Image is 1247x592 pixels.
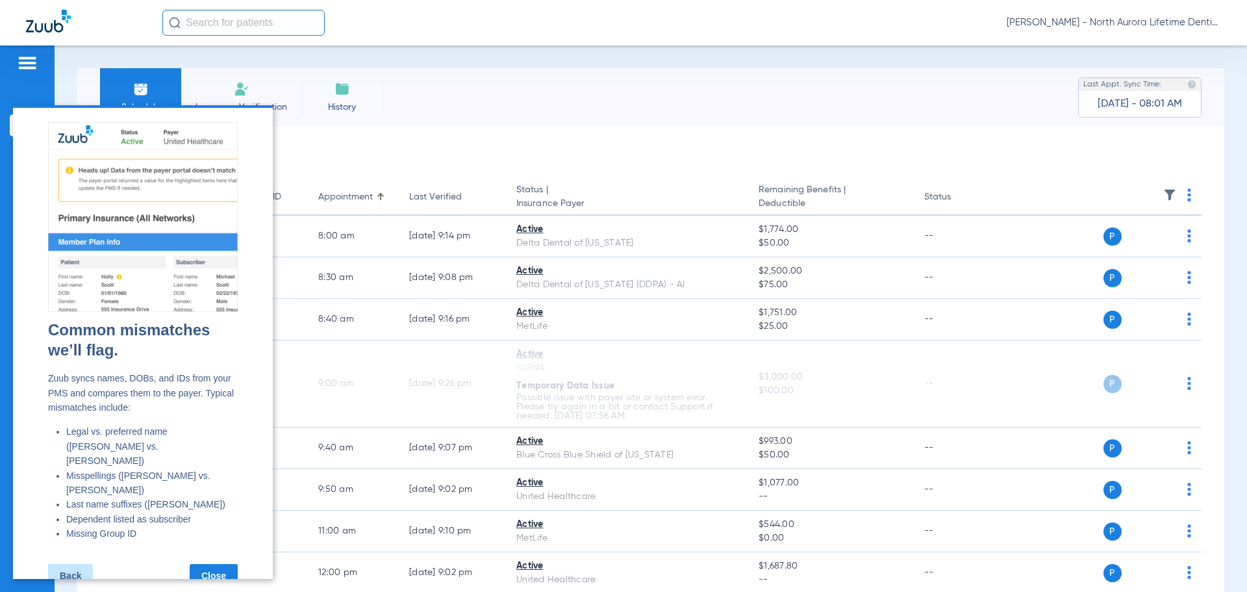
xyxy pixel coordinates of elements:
div: Active [516,435,738,448]
img: Search Icon [169,17,181,29]
span: $100.00 [759,384,903,398]
div: Active [516,518,738,532]
img: Schedule [133,81,149,97]
img: group-dot-blue.svg [1187,377,1191,390]
span: P [1103,481,1122,499]
td: -- [914,216,1001,257]
td: [DATE] 9:07 PM [399,428,506,469]
td: -- [914,511,1001,552]
div: United Healthcare [516,573,738,587]
li: Missing Group ID [53,421,225,435]
div: MetLife [516,320,738,333]
li: Misspellings ([PERSON_NAME] vs. [PERSON_NAME]) [53,363,225,393]
td: [DATE] 9:02 PM [399,469,506,511]
td: -- [914,469,1001,511]
td: [DATE] 9:08 PM [399,257,506,299]
img: filter.svg [1163,188,1176,201]
div: Active [516,476,738,490]
span: $544.00 [759,518,903,532]
div: Active [516,306,738,320]
span: $1,077.00 [759,476,903,490]
img: group-dot-blue.svg [1187,229,1191,242]
th: Status | [506,179,748,216]
img: Zuub Logo [26,10,71,32]
td: 9:00 AM [308,341,399,428]
img: group-dot-blue.svg [1187,483,1191,496]
td: 8:30 AM [308,257,399,299]
span: $75.00 [759,278,903,292]
span: $1,751.00 [759,306,903,320]
th: Remaining Benefits | [748,179,913,216]
span: Insurance Verification [191,101,292,114]
img: Manual Insurance Verification [234,81,249,97]
input: Search for patients [162,10,325,36]
span: [PERSON_NAME] - North Aurora Lifetime Dentistry [1007,16,1221,29]
img: group-dot-blue.svg [1187,524,1191,537]
span: History [311,101,373,114]
span: $1,687.80 [759,560,903,573]
span: P [1103,522,1122,541]
span: -- [759,573,903,587]
span: $993.00 [759,435,903,448]
td: 11:00 AM [308,511,399,552]
span: $1,774.00 [759,223,903,237]
td: 9:50 AM [308,469,399,511]
td: 8:00 AM [308,216,399,257]
div: Active [516,348,738,361]
img: group-dot-blue.svg [1187,313,1191,326]
span: P [1103,439,1122,457]
a: Close [177,459,225,482]
div: Active [516,264,738,278]
span: Last Appt. Sync Time: [1083,78,1161,91]
div: Appointment [318,190,373,204]
span: Schedule [110,101,171,114]
span: Deductible [759,197,903,211]
a: Back [35,459,80,482]
span: $50.00 [759,237,903,250]
img: last sync help info [1187,80,1196,89]
li: Last name suffixes ([PERSON_NAME]) [53,392,225,406]
td: 9:40 AM [308,428,399,469]
img: group-dot-blue.svg [1187,566,1191,579]
td: -- [914,341,1001,428]
div: Appointment [318,190,388,204]
img: group-dot-blue.svg [1187,188,1191,201]
p: Zuub syncs names, DOBs, and IDs from your PMS and compares them to the payer. Typical mismatches ... [35,266,225,309]
div: Active [516,223,738,237]
td: [DATE] 9:26 PM [399,341,506,428]
td: [DATE] 9:16 PM [399,299,506,341]
div: Blue Cross Blue Shield of [US_STATE] [516,448,738,462]
img: group-dot-blue.svg [1187,441,1191,454]
img: group-dot-blue.svg [1187,271,1191,284]
span: $0.00 [759,532,903,545]
div: Last Verified [409,190,462,204]
span: P [1103,227,1122,246]
p: Possible issue with payer site or system error. Please try again in a bit or contact Support if n... [516,393,738,420]
td: -- [914,257,1001,299]
li: Legal vs. preferred name ([PERSON_NAME] vs. [PERSON_NAME]) [53,319,225,363]
td: [DATE] 9:14 PM [399,216,506,257]
div: Delta Dental of [US_STATE] (DDPA) - AI [516,278,738,292]
span: $2,500.00 [759,264,903,278]
img: hamburger-icon [17,55,38,71]
td: 8:40 AM [308,299,399,341]
span: $25.00 [759,320,903,333]
span: P [1103,311,1122,329]
span: -- [759,490,903,504]
span: Temporary Data Issue [516,381,614,391]
div: United Healthcare [516,490,738,504]
span: P [1103,269,1122,287]
span: P [1103,375,1122,393]
span: P [1103,564,1122,582]
div: CIGNA [516,361,738,375]
div: Last Verified [409,190,496,204]
div: Active [516,560,738,573]
img: History [334,81,350,97]
span: Insurance Payer [516,197,738,211]
td: -- [914,428,1001,469]
span: $50.00 [759,448,903,462]
li: Dependent listed as subscriber [53,407,225,421]
th: Status [914,179,1001,216]
div: MetLife [516,532,738,545]
td: -- [914,299,1001,341]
